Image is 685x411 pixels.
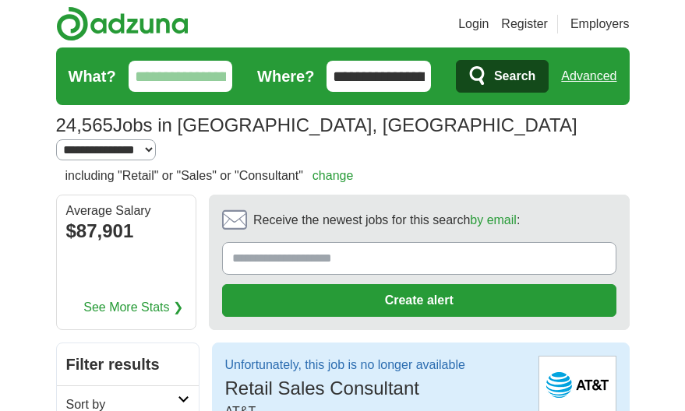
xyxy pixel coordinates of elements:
[57,343,199,385] h2: Filter results
[66,205,186,217] div: Average Salary
[257,65,314,88] label: Where?
[222,284,616,317] button: Create alert
[501,15,548,33] a: Register
[225,378,419,399] span: Retail Sales Consultant
[225,356,465,374] p: Unfortunately, this job is no longer available
[56,6,189,41] img: Adzuna logo
[56,111,113,139] span: 24,565
[69,65,116,88] label: What?
[253,211,520,230] span: Receive the newest jobs for this search :
[470,213,517,227] a: by email
[312,169,354,182] a: change
[570,15,630,33] a: Employers
[458,15,489,33] a: Login
[56,114,577,135] h1: Jobs in [GEOGRAPHIC_DATA], [GEOGRAPHIC_DATA]
[66,217,186,245] div: $87,901
[456,60,549,93] button: Search
[561,61,616,92] a: Advanced
[83,298,183,317] a: See More Stats ❯
[494,61,535,92] span: Search
[65,167,354,185] h2: including "Retail" or "Sales" or "Consultant"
